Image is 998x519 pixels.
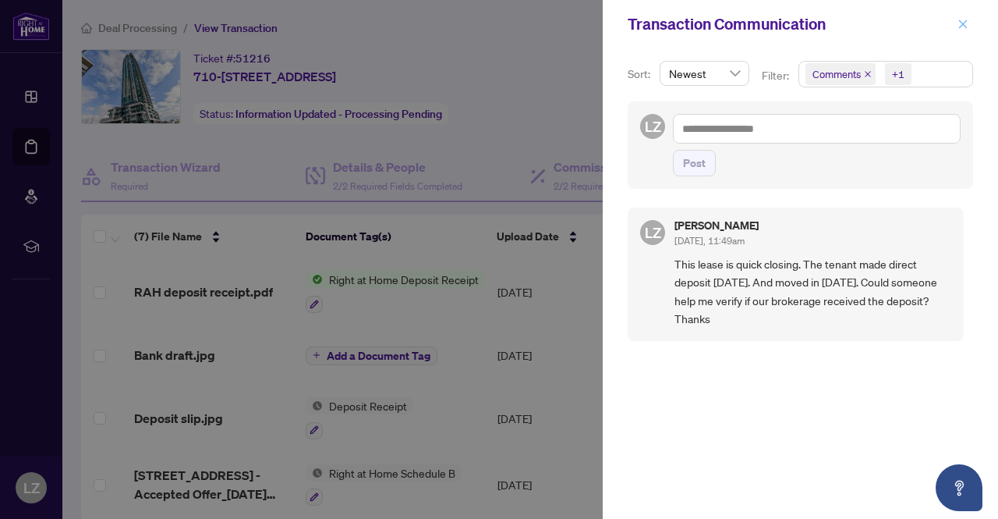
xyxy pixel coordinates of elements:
[628,66,653,83] p: Sort:
[936,464,982,511] button: Open asap
[892,66,904,82] div: +1
[669,62,740,85] span: Newest
[674,220,759,231] h5: [PERSON_NAME]
[957,19,968,30] span: close
[628,12,953,36] div: Transaction Communication
[805,63,876,85] span: Comments
[864,70,872,78] span: close
[673,150,716,176] button: Post
[645,222,661,244] span: LZ
[762,67,791,84] p: Filter:
[812,66,861,82] span: Comments
[674,235,745,247] span: [DATE], 11:49am
[674,255,951,329] span: This lease is quick closing. The tenant made direct deposit [DATE]. And moved in [DATE]. Could so...
[645,116,661,137] span: LZ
